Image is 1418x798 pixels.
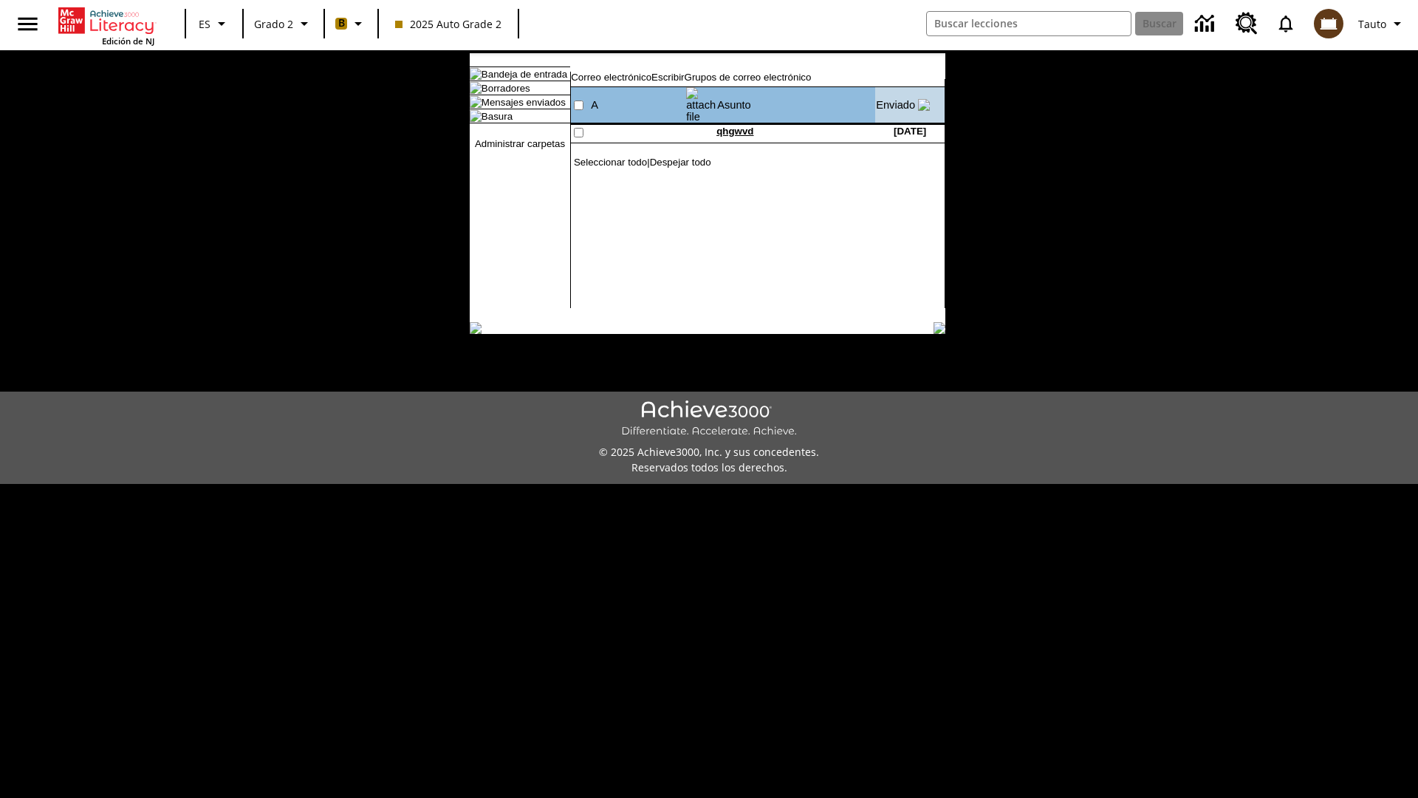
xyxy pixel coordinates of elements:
img: table_footer_right.gif [934,322,945,334]
img: Achieve3000 Differentiate Accelerate Achieve [621,400,797,438]
a: Notificaciones [1267,4,1305,43]
a: Grupos de correo electrónico [685,72,812,83]
a: qhgwvd [716,126,753,137]
nobr: [DATE] [894,126,926,137]
span: B [338,14,345,33]
img: folder_icon.gif [470,110,482,122]
a: Mensajes enviados [482,97,566,108]
span: ES [199,16,210,32]
img: folder_icon.gif [470,68,482,80]
a: Enviado [876,99,915,111]
button: Escoja un nuevo avatar [1305,4,1352,43]
a: Bandeja de entrada [482,69,567,80]
a: Escribir [651,72,684,83]
div: Portada [58,4,154,47]
a: Centro de recursos, Se abrirá en una pestaña nueva. [1227,4,1267,44]
a: Seleccionar todo [574,157,647,168]
a: Despejar todo [650,157,711,168]
button: Grado: Grado 2, Elige un grado [248,10,319,37]
span: Edición de NJ [102,35,154,47]
a: Asunto [717,99,751,111]
a: A [591,99,598,111]
span: Tauto [1358,16,1386,32]
button: Lenguaje: ES, Selecciona un idioma [191,10,238,37]
button: Perfil/Configuración [1352,10,1412,37]
img: folder_icon.gif [470,96,482,108]
img: avatar image [1314,9,1343,38]
a: Administrar carpetas [475,138,565,149]
span: 2025 Auto Grade 2 [395,16,501,32]
button: Boost El color de la clase es anaranjado claro. Cambiar el color de la clase. [329,10,373,37]
a: Correo electrónico [571,72,651,83]
img: folder_icon_pick.gif [470,82,482,94]
a: Basura [482,111,513,122]
img: black_spacer.gif [570,308,945,309]
a: Centro de información [1186,4,1227,44]
a: Borradores [482,83,530,94]
input: Buscar campo [927,12,1131,35]
img: attach file [686,87,716,123]
img: table_footer_left.gif [470,322,482,334]
button: Abrir el menú lateral [6,2,49,46]
span: Grado 2 [254,16,293,32]
img: arrow_down.gif [918,99,930,111]
td: | [571,157,710,168]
